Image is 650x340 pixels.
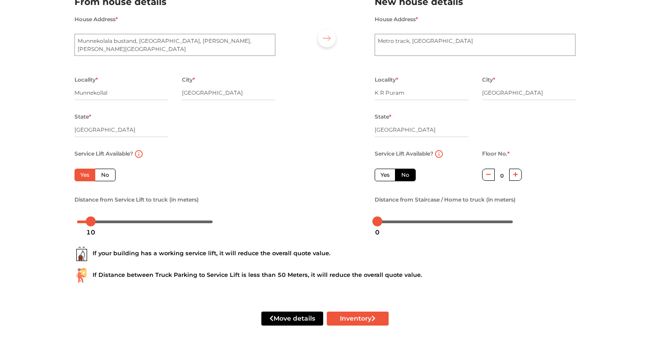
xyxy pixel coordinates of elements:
label: Floor No. [482,148,510,160]
button: Move details [261,312,323,326]
label: Locality [375,74,398,86]
label: City [182,74,195,86]
label: Service Lift Available? [74,148,133,160]
label: Locality [74,74,98,86]
div: If your building has a working service lift, it will reduce the overall quote value. [74,247,576,261]
div: 0 [371,225,383,240]
label: Yes [375,169,395,181]
label: Distance from Service Lift to truck (in meters) [74,194,199,206]
label: State [74,111,91,123]
textarea: Munnekolala bustand, [GEOGRAPHIC_DATA], [PERSON_NAME], [PERSON_NAME][GEOGRAPHIC_DATA] [74,34,275,56]
img: ... [74,268,89,283]
label: Service Lift Available? [375,148,433,160]
label: No [95,169,116,181]
label: Distance from Staircase / Home to truck (in meters) [375,194,515,206]
label: Yes [74,169,95,181]
button: Inventory [327,312,389,326]
label: No [395,169,416,181]
label: State [375,111,391,123]
img: ... [74,247,89,261]
label: House Address [375,14,418,25]
div: If Distance between Truck Parking to Service Lift is less than 50 Meters, it will reduce the over... [74,268,576,283]
label: City [482,74,495,86]
textarea: Metro track, [GEOGRAPHIC_DATA] [375,34,576,56]
div: 10 [83,225,99,240]
label: House Address [74,14,118,25]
